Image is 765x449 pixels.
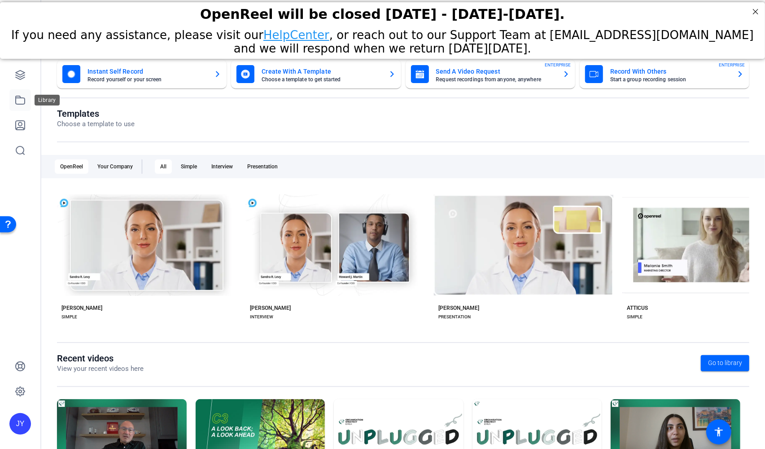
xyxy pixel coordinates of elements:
div: [PERSON_NAME] [250,304,291,312]
h1: Recent videos [57,353,144,364]
div: SIMPLE [627,313,643,321]
button: Send A Video RequestRequest recordings from anyone, anywhereENTERPRISE [406,60,575,88]
div: ATTICUS [627,304,648,312]
button: Create With A TemplateChoose a template to get started [231,60,401,88]
mat-card-title: Record With Others [610,66,730,77]
div: Your Company [92,159,138,174]
mat-card-subtitle: Start a group recording session [610,77,730,82]
div: Presentation [242,159,283,174]
div: [PERSON_NAME] [438,304,479,312]
span: If you need any assistance, please visit our , or reach out to our Support Team at [EMAIL_ADDRESS... [11,26,754,53]
p: View your recent videos here [57,364,144,374]
span: ENTERPRISE [719,62,745,68]
div: Interview [206,159,238,174]
div: PRESENTATION [438,313,471,321]
div: [PERSON_NAME] [61,304,102,312]
div: SIMPLE [61,313,77,321]
button: Record With OthersStart a group recording sessionENTERPRISE [580,60,749,88]
span: Go to library [708,358,742,368]
div: All [155,159,172,174]
mat-card-title: Create With A Template [262,66,381,77]
div: OpenReel [55,159,88,174]
div: Library [35,95,60,106]
p: Choose a template to use [57,119,135,129]
div: OpenReel will be closed [DATE] - [DATE]-[DATE]. [11,4,754,20]
mat-card-title: Instant Self Record [87,66,207,77]
mat-card-subtitle: Choose a template to get started [262,77,381,82]
mat-card-subtitle: Request recordings from anyone, anywhere [436,77,555,82]
div: JY [9,413,31,435]
button: Instant Self RecordRecord yourself or your screen [57,60,227,88]
mat-card-subtitle: Record yourself or your screen [87,77,207,82]
a: Go to library [701,355,749,371]
span: ENTERPRISE [545,62,571,68]
div: Simple [175,159,202,174]
h1: Templates [57,108,135,119]
iframe: Drift Widget Chat Controller [593,393,754,438]
div: INTERVIEW [250,313,273,321]
a: HelpCenter [263,26,329,40]
mat-card-title: Send A Video Request [436,66,555,77]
